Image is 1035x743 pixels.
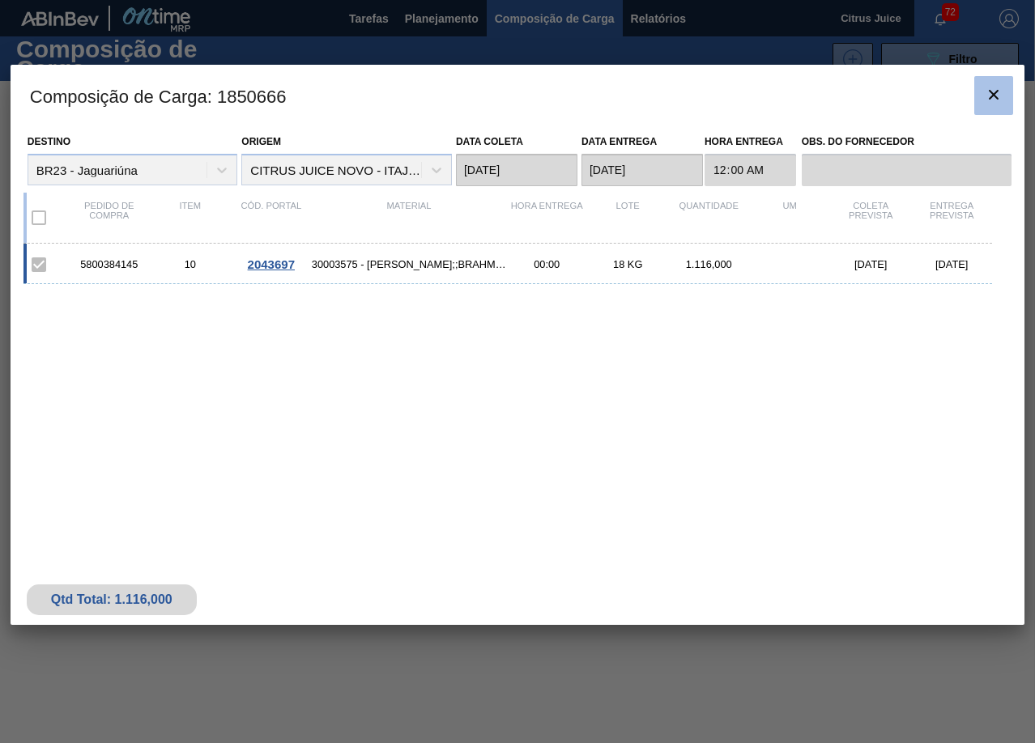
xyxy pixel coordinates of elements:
[668,201,749,235] div: Quantidade
[506,201,587,235] div: Hora Entrega
[668,258,749,270] div: 1.116,000
[830,201,911,235] div: Coleta Prevista
[231,201,312,235] div: Cód. Portal
[506,258,587,270] div: 00:00
[705,130,796,154] label: Hora Entrega
[456,136,523,147] label: Data coleta
[150,201,231,235] div: Item
[39,592,185,607] div: Qtd Total: 1.116,000
[69,201,150,235] div: Pedido de compra
[11,65,1024,126] h3: Composição de Carga : 1850666
[911,201,992,235] div: Entrega Prevista
[69,258,150,270] div: 5800384145
[312,201,506,235] div: Material
[150,258,231,270] div: 10
[241,136,281,147] label: Origem
[28,136,70,147] label: Destino
[456,154,577,186] input: dd/mm/yyyy
[911,258,992,270] div: [DATE]
[830,258,911,270] div: [DATE]
[312,258,506,270] span: 30003575 - SUCO CONCENT LIMAO;;BRAHMA;BOMBONA 62KG;
[248,257,295,271] span: 2043697
[231,257,312,271] div: Ir para o Pedido
[587,258,668,270] div: 18 KG
[802,130,1012,154] label: Obs. do Fornecedor
[581,154,703,186] input: dd/mm/yyyy
[749,201,830,235] div: UM
[581,136,657,147] label: Data entrega
[587,201,668,235] div: Lote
